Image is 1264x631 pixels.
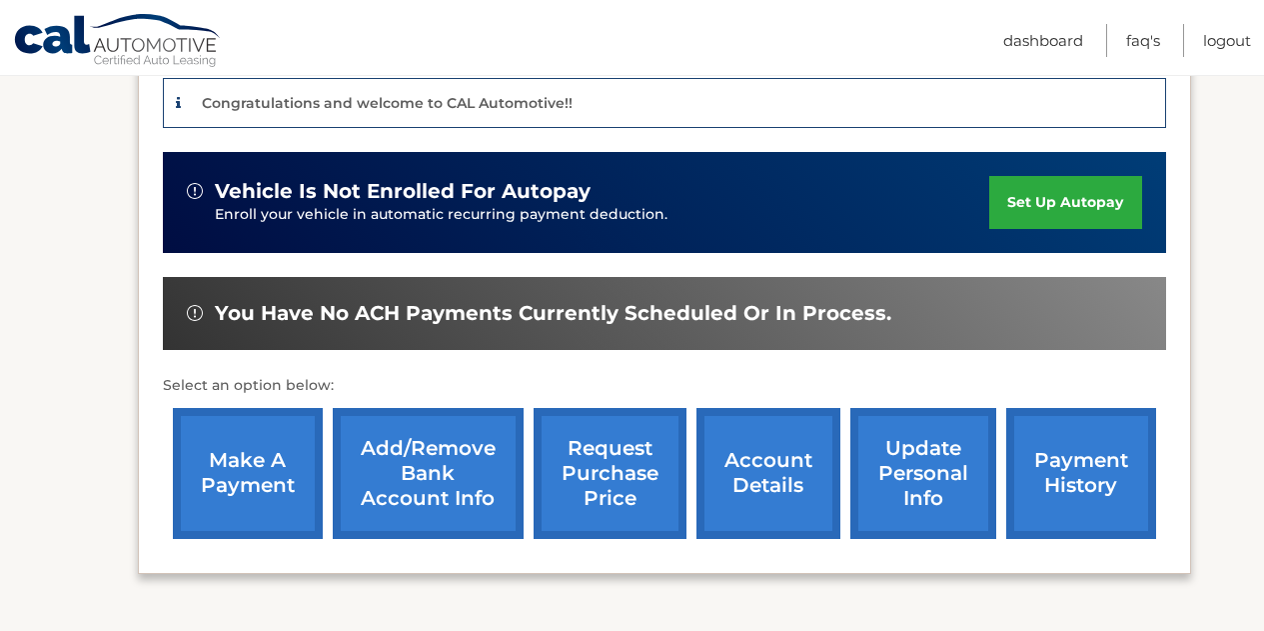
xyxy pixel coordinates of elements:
a: Dashboard [1003,24,1083,57]
a: make a payment [173,408,323,539]
a: Logout [1203,24,1251,57]
p: Congratulations and welcome to CAL Automotive!! [202,94,573,112]
a: update personal info [850,408,996,539]
a: set up autopay [989,176,1141,229]
a: Cal Automotive [13,13,223,71]
a: account details [696,408,840,539]
span: vehicle is not enrolled for autopay [215,179,591,204]
a: request purchase price [534,408,686,539]
a: Add/Remove bank account info [333,408,524,539]
span: You have no ACH payments currently scheduled or in process. [215,301,891,326]
a: payment history [1006,408,1156,539]
p: Enroll your vehicle in automatic recurring payment deduction. [215,204,990,226]
a: FAQ's [1126,24,1160,57]
p: Select an option below: [163,374,1166,398]
img: alert-white.svg [187,305,203,321]
img: alert-white.svg [187,183,203,199]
